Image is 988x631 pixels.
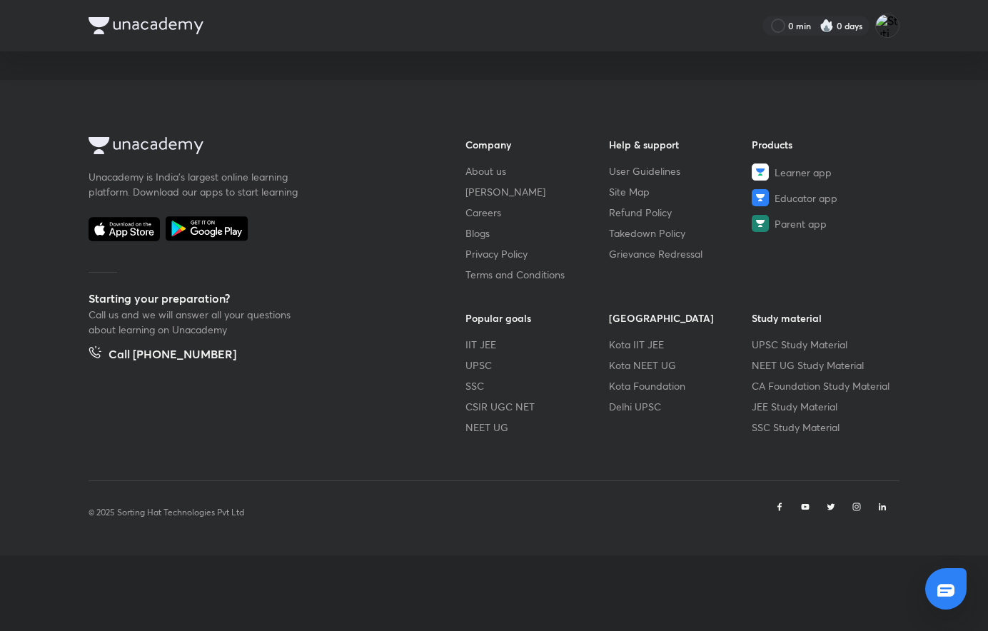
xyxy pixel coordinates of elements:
[752,420,895,435] a: SSC Study Material
[775,191,837,206] span: Educator app
[775,216,827,231] span: Parent app
[609,358,752,373] a: Kota NEET UG
[820,19,834,33] img: streak
[465,399,609,414] a: CSIR UGC NET
[752,378,895,393] a: CA Foundation Study Material
[89,169,303,199] p: Unacademy is India’s largest online learning platform. Download our apps to start learning
[465,205,501,220] span: Careers
[752,215,769,232] img: Parent app
[465,226,609,241] a: Blogs
[89,506,244,519] p: © 2025 Sorting Hat Technologies Pvt Ltd
[609,226,752,241] a: Takedown Policy
[609,184,752,199] a: Site Map
[752,189,769,206] img: Educator app
[89,137,203,154] img: Company Logo
[465,163,609,178] a: About us
[609,399,752,414] a: Delhi UPSC
[465,137,609,152] h6: Company
[752,399,895,414] a: JEE Study Material
[609,205,752,220] a: Refund Policy
[609,311,752,325] h6: [GEOGRAPHIC_DATA]
[752,215,895,232] a: Parent app
[775,165,832,180] span: Learner app
[465,378,609,393] a: SSC
[752,163,895,181] a: Learner app
[752,137,895,152] h6: Products
[89,17,203,34] img: Company Logo
[89,345,236,365] a: Call [PHONE_NUMBER]
[752,163,769,181] img: Learner app
[609,337,752,352] a: Kota IIT JEE
[465,337,609,352] a: IIT JEE
[752,189,895,206] a: Educator app
[752,358,895,373] a: NEET UG Study Material
[609,137,752,152] h6: Help & support
[752,311,895,325] h6: Study material
[465,205,609,220] a: Careers
[609,163,752,178] a: User Guidelines
[89,290,420,307] h5: Starting your preparation?
[465,420,609,435] a: NEET UG
[465,311,609,325] h6: Popular goals
[109,345,236,365] h5: Call [PHONE_NUMBER]
[609,378,752,393] a: Kota Foundation
[465,246,609,261] a: Privacy Policy
[465,267,609,282] a: Terms and Conditions
[875,14,899,38] img: Stuti Singh
[752,337,895,352] a: UPSC Study Material
[465,358,609,373] a: UPSC
[465,184,609,199] a: [PERSON_NAME]
[609,246,752,261] a: Grievance Redressal
[89,307,303,337] p: Call us and we will answer all your questions about learning on Unacademy
[89,137,420,158] a: Company Logo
